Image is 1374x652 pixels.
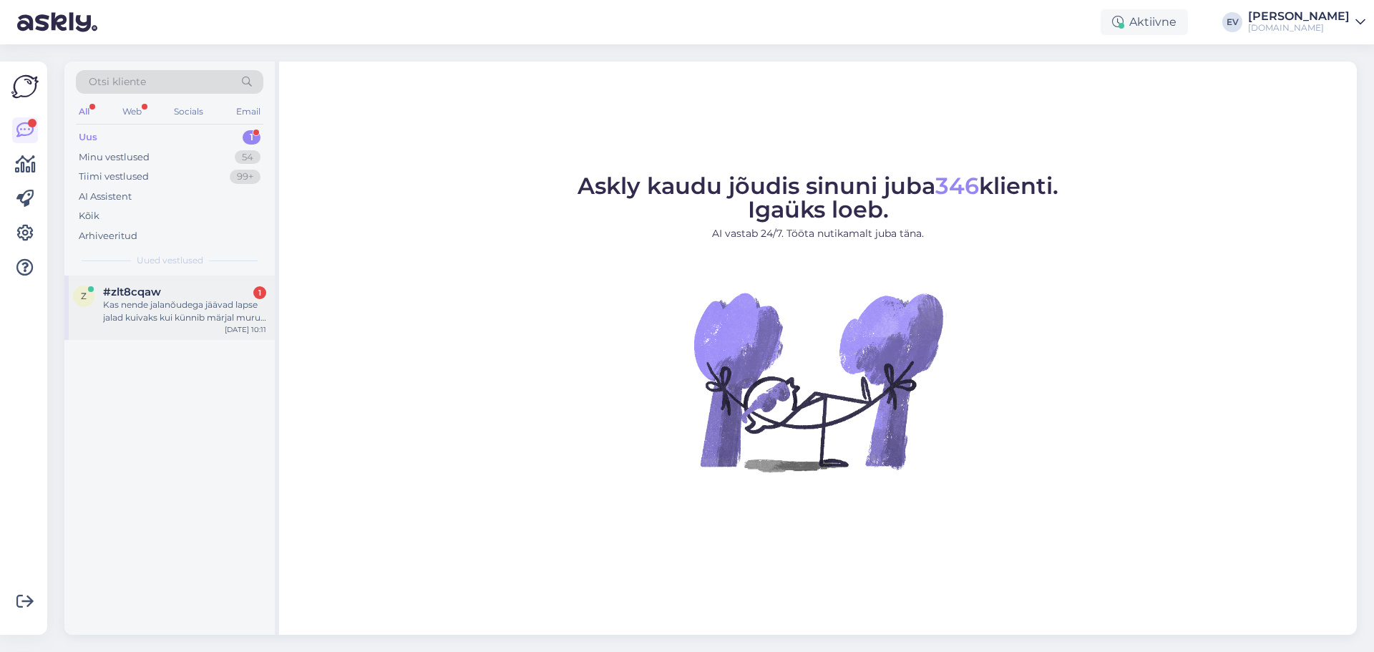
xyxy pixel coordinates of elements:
[79,130,97,145] div: Uus
[103,298,266,324] div: Kas nende jalanõudega jäävad lapse jalad kuivaks kui künnib märjal murul ?
[89,74,146,89] span: Otsi kliente
[137,254,203,267] span: Uued vestlused
[120,102,145,121] div: Web
[235,150,260,165] div: 54
[1248,22,1350,34] div: [DOMAIN_NAME]
[253,286,266,299] div: 1
[76,102,92,121] div: All
[103,286,161,298] span: #zlt8cqaw
[79,170,149,184] div: Tiimi vestlused
[225,324,266,335] div: [DATE] 10:11
[81,291,87,301] span: z
[11,73,39,100] img: Askly Logo
[1248,11,1365,34] a: [PERSON_NAME][DOMAIN_NAME]
[233,102,263,121] div: Email
[79,209,99,223] div: Kõik
[1248,11,1350,22] div: [PERSON_NAME]
[171,102,206,121] div: Socials
[578,172,1058,223] span: Askly kaudu jõudis sinuni juba klienti. Igaüks loeb.
[1222,12,1242,32] div: EV
[935,172,979,200] span: 346
[79,150,150,165] div: Minu vestlused
[689,253,947,510] img: No Chat active
[243,130,260,145] div: 1
[1101,9,1188,35] div: Aktiivne
[230,170,260,184] div: 99+
[578,226,1058,241] p: AI vastab 24/7. Tööta nutikamalt juba täna.
[79,190,132,204] div: AI Assistent
[79,229,137,243] div: Arhiveeritud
